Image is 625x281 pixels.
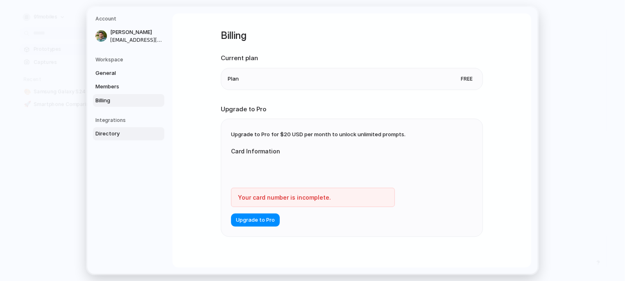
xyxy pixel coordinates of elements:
span: General [95,69,148,77]
a: Billing [93,94,164,107]
button: Upgrade to Pro [231,214,280,227]
a: General [93,67,164,80]
span: Upgrade to Pro for $20 USD per month to unlock unlimited prompts. [231,131,405,137]
h1: Billing [221,28,483,43]
div: Your card number is incomplete. [231,188,395,207]
span: Billing [95,97,148,105]
h5: Account [95,15,164,22]
h5: Integrations [95,117,164,124]
span: Upgrade to Pro [236,216,275,225]
h2: Upgrade to Pro [221,105,483,114]
a: Members [93,80,164,93]
span: [PERSON_NAME] [110,28,163,36]
a: [PERSON_NAME][EMAIL_ADDRESS][DOMAIN_NAME] [93,26,164,46]
span: Directory [95,130,148,138]
span: Members [95,83,148,91]
span: Plan [228,75,239,83]
span: [EMAIL_ADDRESS][DOMAIN_NAME] [110,36,163,44]
iframe: To enrich screen reader interactions, please activate Accessibility in Grammarly extension settings [238,165,388,173]
a: Directory [93,127,164,140]
label: Card Information [231,147,395,155]
h5: Workspace [95,56,164,63]
span: Free [457,75,476,83]
h2: Current plan [221,54,483,63]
